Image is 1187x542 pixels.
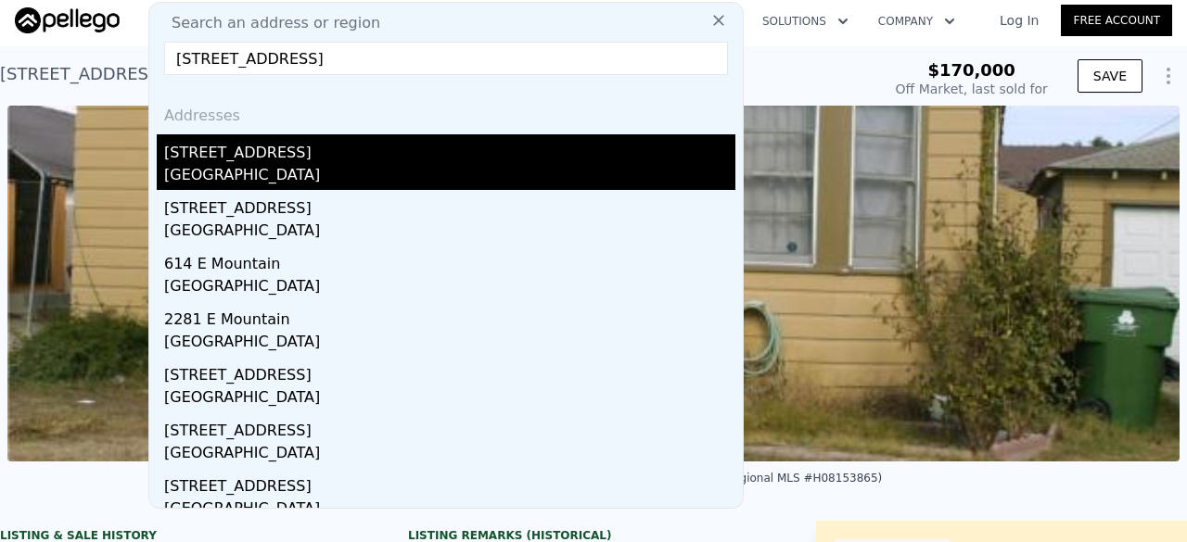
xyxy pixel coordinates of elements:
div: [STREET_ADDRESS] [164,134,735,164]
div: 614 E Mountain [164,246,735,275]
div: [GEOGRAPHIC_DATA] [164,331,735,357]
div: Addresses [157,90,735,134]
button: Company [863,5,970,38]
div: [GEOGRAPHIC_DATA] [164,386,735,412]
div: [GEOGRAPHIC_DATA] [164,275,735,301]
div: [STREET_ADDRESS] [164,468,735,498]
button: Show Options [1150,57,1187,95]
input: Enter an address, city, region, neighborhood or zip code [164,42,728,75]
img: Pellego [15,7,120,33]
div: [STREET_ADDRESS] [164,190,735,220]
div: [GEOGRAPHIC_DATA] [164,498,735,523]
a: Log In [977,11,1061,30]
div: 2281 E Mountain [164,301,735,331]
span: $170,000 [927,60,1015,80]
div: [GEOGRAPHIC_DATA] [164,164,735,190]
div: [STREET_ADDRESS] [164,357,735,386]
button: Solutions [747,5,863,38]
div: Off Market, last sold for [896,80,1048,98]
div: [GEOGRAPHIC_DATA] [164,442,735,468]
img: Sale: 162567135 Parcel: 48122059 [7,106,1180,461]
span: Search an address or region [157,12,380,34]
a: Free Account [1061,5,1172,36]
div: [GEOGRAPHIC_DATA] [164,220,735,246]
div: [STREET_ADDRESS] [164,412,735,442]
button: SAVE [1078,59,1142,93]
